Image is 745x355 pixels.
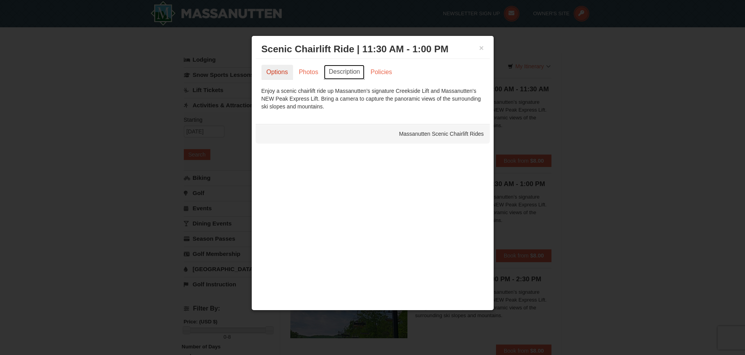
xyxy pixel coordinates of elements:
[261,87,484,110] div: Enjoy a scenic chairlift ride up Massanutten’s signature Creekside Lift and Massanutten's NEW Pea...
[256,124,490,144] div: Massanutten Scenic Chairlift Rides
[479,44,484,52] button: ×
[365,65,397,80] a: Policies
[324,65,364,80] a: Description
[294,65,324,80] a: Photos
[261,65,293,80] a: Options
[261,43,484,55] h3: Scenic Chairlift Ride | 11:30 AM - 1:00 PM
